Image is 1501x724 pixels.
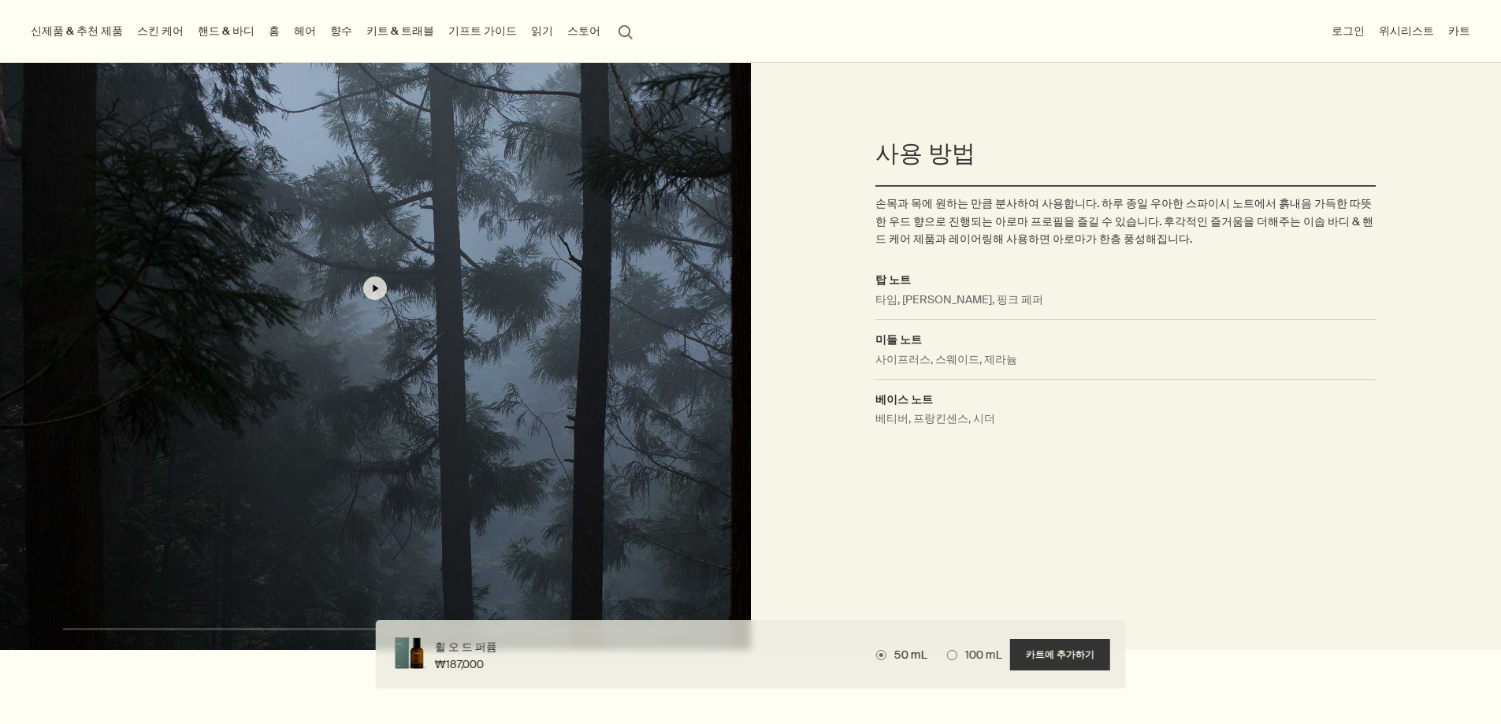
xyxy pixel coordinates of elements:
[1445,20,1473,42] button: 카트
[134,20,187,42] a: 스킨 케어
[445,20,520,42] a: 기프트 가이드
[875,138,1376,169] h2: 사용 방법
[564,20,604,42] button: 스토어
[875,351,1376,380] dd: 사이프러스, 스웨이드, 제라늄
[875,410,1376,438] dd: 베티버, 프랑킨센스, 시더
[434,657,483,673] span: ₩187,000
[875,331,1376,348] h2: 미들 노트
[266,20,283,42] a: 홈
[1010,639,1110,670] button: 카트에 추가하기 - ₩187,000
[875,391,1376,408] h2: 베이스 노트
[195,20,258,42] a: 핸드 & 바디
[327,20,355,42] a: 향수
[391,637,426,672] img: Hwyl Eau de Parfum in amber glass bottle with outer carton
[291,20,319,42] a: 헤어
[1376,20,1437,42] a: 위시리스트
[886,648,927,662] span: 50 mL
[957,648,1002,662] span: 100 mL
[1328,20,1368,42] button: 로그인
[528,20,556,42] a: 읽기
[875,291,1376,320] dd: 타임, [PERSON_NAME], 핑크 페퍼
[28,20,126,42] button: 신제품 & 추천 제품
[611,16,640,46] button: 검색창 열기
[434,640,496,655] span: 휠 오 드 퍼퓸
[875,271,1376,288] h2: 탑 노트
[875,195,1376,247] p: 손목과 목에 원하는 만큼 분사하여 사용합니다. 하루 종일 우아한 스파이시 노트에서 흙내음 가득한 따뜻한 우드 향으로 진행되는 아로마 프로필을 즐길 수 있습니다. 후각적인 즐거...
[363,20,437,42] a: 키트 & 트래블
